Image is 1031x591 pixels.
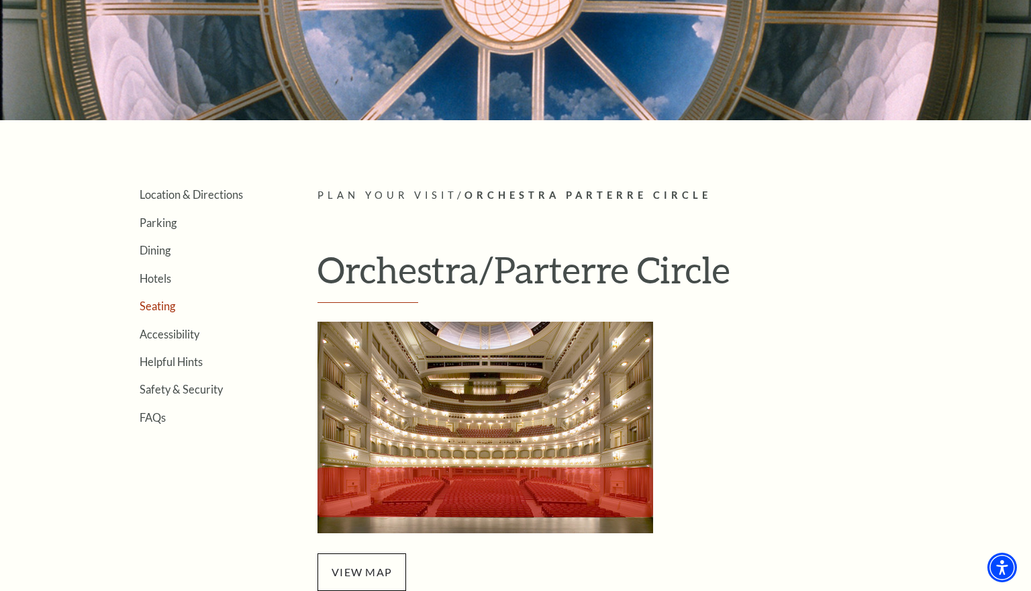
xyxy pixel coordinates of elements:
span: view map [317,553,406,591]
a: Accessibility [140,328,199,340]
img: Orchestra/Parterre Circle Seating Map [317,322,653,533]
a: view map - open in a new tab [317,563,406,579]
a: Seating [140,300,175,312]
span: Plan Your Visit [317,189,457,201]
a: FAQs [140,411,166,424]
div: Accessibility Menu [987,553,1017,582]
a: Hotels [140,272,171,285]
a: Safety & Security [140,383,223,396]
p: / [317,187,932,204]
a: Orchestra/Parterre Circle Seating Map - open in a new tab [317,418,653,433]
h1: Orchestra/Parterre Circle [317,248,932,303]
a: Helpful Hints [140,355,203,368]
a: Location & Directions [140,188,243,201]
a: Parking [140,216,177,229]
a: Dining [140,244,170,257]
span: Orchestra Parterre Circle [464,189,711,201]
